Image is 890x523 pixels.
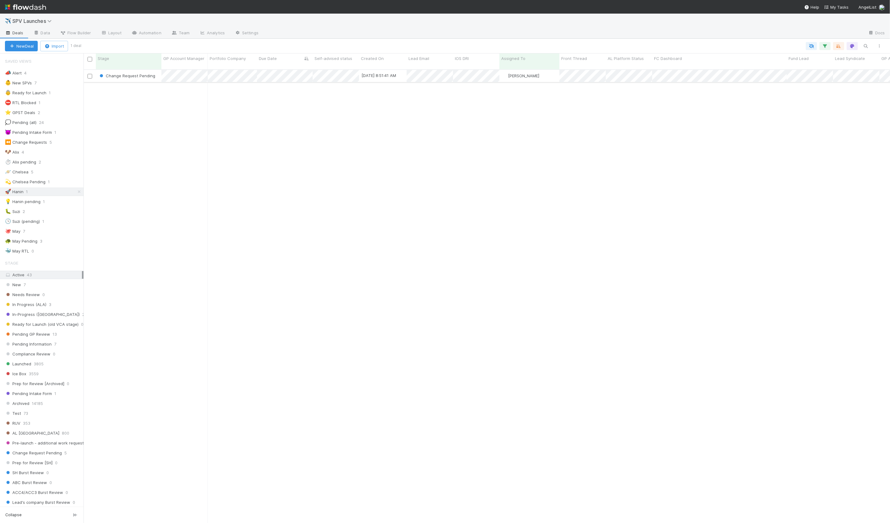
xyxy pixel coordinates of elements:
span: 0 [81,321,83,328]
div: Hanin pending [5,198,41,206]
span: ⭐ [5,110,11,115]
span: Portfolio Company [210,55,246,62]
span: 1 [39,99,47,107]
a: Layout [96,28,126,38]
span: 353 [23,419,30,427]
span: 800 [62,429,69,437]
span: 2 [82,311,85,318]
span: Stage [5,257,18,269]
a: Automation [126,28,166,38]
span: 1 [42,218,50,225]
span: Deals [5,30,24,36]
span: 1 [54,390,56,398]
span: ⏱️ [5,159,11,164]
span: 73 [24,410,28,417]
span: IOS DRI [455,55,469,62]
span: ⛔ [5,100,11,105]
span: 🐢 [5,238,11,244]
input: Toggle Row Selected [88,74,92,79]
span: 4 [24,69,33,77]
img: avatar_04f2f553-352a-453f-b9fb-c6074dc60769.png [879,4,885,11]
span: 📣 [5,70,11,75]
div: [PERSON_NAME] [502,73,539,79]
div: Chelsea Pending [5,178,45,186]
span: Collapse [5,512,22,518]
span: 🐙 [5,228,11,234]
span: 7 [24,281,26,289]
span: 🐶 [5,149,11,155]
span: Stage [98,55,109,62]
span: RUV [5,419,20,427]
span: 0 [66,489,68,496]
span: Change Request Pending [98,73,155,78]
a: My Tasks [824,4,849,10]
span: 2 [39,158,47,166]
a: Data [28,28,55,38]
span: 24 [39,119,50,126]
span: [PERSON_NAME] [508,73,539,78]
span: Prep for Review [Archived] [5,380,64,388]
a: Flow Builder [55,28,96,38]
span: Flow Builder [60,30,91,36]
div: May Pending [5,237,37,245]
span: My Tasks [824,5,849,10]
span: SPV Launches [12,18,55,24]
span: Prep for Review [SH] [5,459,53,467]
span: 3 [40,237,49,245]
span: SH Burst Review [5,469,44,477]
span: 1 [26,188,34,196]
span: 4 [22,148,30,156]
span: ACC4/ACC3 Burst Review [5,489,63,496]
a: Team [166,28,195,38]
span: 3559 [29,370,39,378]
span: Created On [361,55,384,62]
span: Archived [5,400,29,407]
div: RTL Blocked [5,99,36,107]
div: Alert [5,69,22,77]
span: 7 [54,340,56,348]
span: 5 [31,168,40,176]
small: 1 deal [71,43,81,49]
span: 3 [49,301,51,308]
span: 13 [53,330,57,338]
span: Fund Lead [789,55,809,62]
span: Compliance Review [5,350,50,358]
span: 2 [23,208,31,215]
span: Assigned To [501,55,525,62]
a: Analytics [195,28,230,38]
div: Hanin [5,188,24,196]
span: 43 [27,272,32,277]
span: In-Progress ([GEOGRAPHIC_DATA]) [5,311,80,318]
div: Suzi (pending) [5,218,40,225]
div: Change Requests [5,138,47,146]
div: Ready for Launch [5,89,46,97]
span: 1 [54,129,62,136]
div: GPST Deals [5,109,35,117]
span: Needs Review [5,291,40,299]
span: 🚀 [5,189,11,194]
span: Lead Syndicate [835,55,865,62]
span: 💭 [5,120,11,125]
span: 3805 [34,360,44,368]
div: Pending (all) [5,119,36,126]
span: 0 [46,469,49,477]
span: Launched [5,360,31,368]
span: AL [GEOGRAPHIC_DATA] [5,429,59,437]
span: 1 [49,89,57,97]
div: Chelsea [5,168,28,176]
span: Lead's company Burst Review [5,499,70,506]
span: 💫 [5,179,11,184]
span: 👿 [5,130,11,135]
a: Docs [863,28,890,38]
span: 0 [53,350,55,358]
span: Ready for Launch (old VCA stage) [5,321,79,328]
span: 5 [64,449,67,457]
span: 0 [32,247,40,255]
span: Pending Information [5,340,52,348]
span: Pending GP Review [5,330,50,338]
span: ABC Burst Review [5,479,47,487]
span: Lead Email [409,55,429,62]
div: May RTL [5,247,29,255]
span: New [5,281,21,289]
span: 1 [43,198,51,206]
